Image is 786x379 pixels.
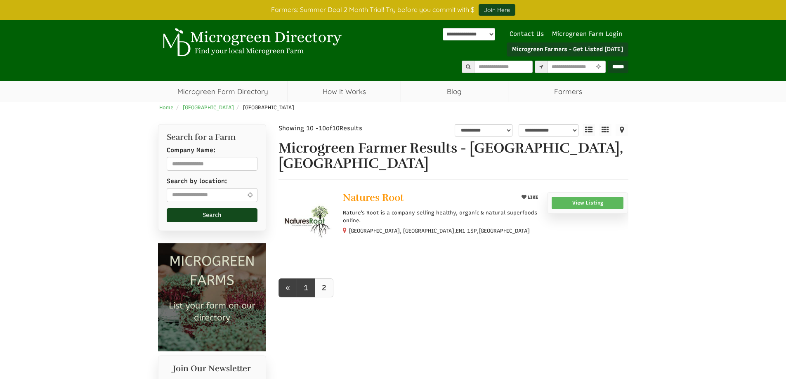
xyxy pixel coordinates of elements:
[508,81,628,102] span: Farmers
[167,208,258,222] button: Search
[279,278,297,297] a: prev
[526,195,538,200] span: LIKE
[322,283,326,292] b: 2
[297,278,315,297] a: 1
[183,104,234,111] a: [GEOGRAPHIC_DATA]
[401,81,508,102] a: Blog
[479,227,530,235] span: [GEOGRAPHIC_DATA]
[343,191,404,204] span: Natures Root
[456,227,477,235] span: EN1 1SP
[443,28,495,40] div: Powered by
[286,283,290,292] span: «
[245,192,255,198] i: Use Current Location
[343,192,512,205] a: Natures Root
[158,28,344,57] img: Microgreen Directory
[552,30,626,38] a: Microgreen Farm Login
[507,42,628,56] a: Microgreen Farmers - Get Listed [DATE]
[455,124,512,137] select: overall_rating_filter-1
[167,146,215,155] label: Company Name:
[158,243,267,352] img: Microgreen Farms list your microgreen farm today
[332,125,340,132] span: 10
[349,228,530,234] small: [GEOGRAPHIC_DATA], [GEOGRAPHIC_DATA], ,
[319,125,326,132] span: 10
[343,209,541,224] p: Nature’s Root is a company selling healthy, organic & natural superfoods online.
[152,4,635,16] div: Farmers: Summer Deal 2 Month Trial! Try before you commit with $
[479,4,515,16] a: Join Here
[505,30,548,38] a: Contact Us
[279,141,628,172] h1: Microgreen Farmer Results - [GEOGRAPHIC_DATA], [GEOGRAPHIC_DATA]
[279,192,337,250] img: Natures Root
[243,104,294,111] span: [GEOGRAPHIC_DATA]
[443,28,495,40] select: Language Translate Widget
[552,197,624,209] a: View Listing
[279,124,395,133] div: Showing 10 - of Results
[167,364,258,377] h2: Join Our Newsletter
[159,104,174,111] a: Home
[167,133,258,142] h2: Search for a Farm
[594,64,603,70] i: Use Current Location
[315,278,333,297] a: 2
[167,177,227,186] label: Search by location:
[519,124,578,137] select: sortbox-1
[158,81,288,102] a: Microgreen Farm Directory
[519,192,541,202] button: LIKE
[288,81,401,102] a: How It Works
